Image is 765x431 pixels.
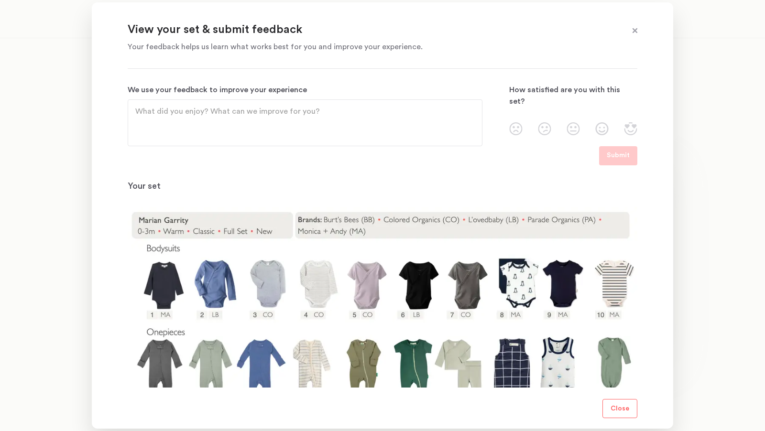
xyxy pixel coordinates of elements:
p: Your set [128,181,637,192]
button: Close [602,399,637,418]
p: Your feedback helps us learn what works best for you and improve your experience. [128,41,613,53]
p: How satisfied are you with this set? [509,84,637,107]
button: Submit [599,146,637,165]
p: Submit [607,150,630,162]
p: We use your feedback to improve your experience [128,84,482,96]
p: Close [611,403,629,415]
p: View your set & submit feedback [128,22,613,38]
